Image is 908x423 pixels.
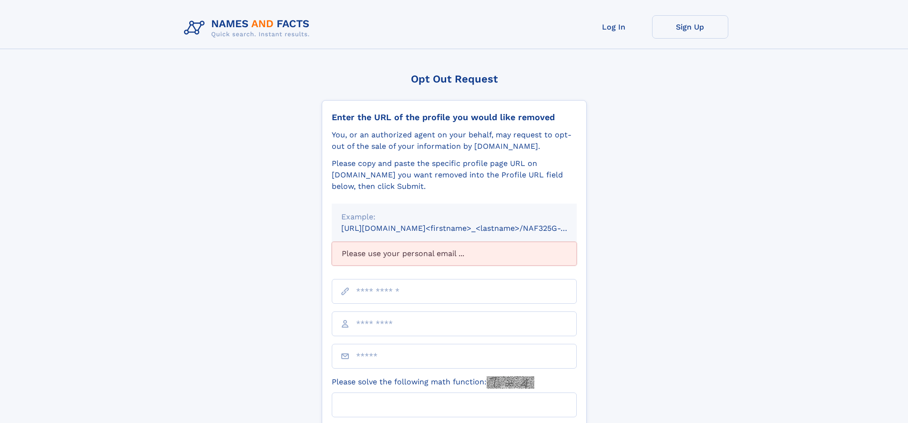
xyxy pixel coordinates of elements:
label: Please solve the following math function: [332,376,534,389]
div: Please use your personal email ... [332,242,577,266]
div: Enter the URL of the profile you would like removed [332,112,577,123]
small: [URL][DOMAIN_NAME]<firstname>_<lastname>/NAF325G-xxxxxxxx [341,224,595,233]
img: Logo Names and Facts [180,15,317,41]
div: You, or an authorized agent on your behalf, may request to opt-out of the sale of your informatio... [332,129,577,152]
a: Sign Up [652,15,728,39]
div: Opt Out Request [322,73,587,85]
a: Log In [576,15,652,39]
div: Please copy and paste the specific profile page URL on [DOMAIN_NAME] you want removed into the Pr... [332,158,577,192]
div: Example: [341,211,567,223]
